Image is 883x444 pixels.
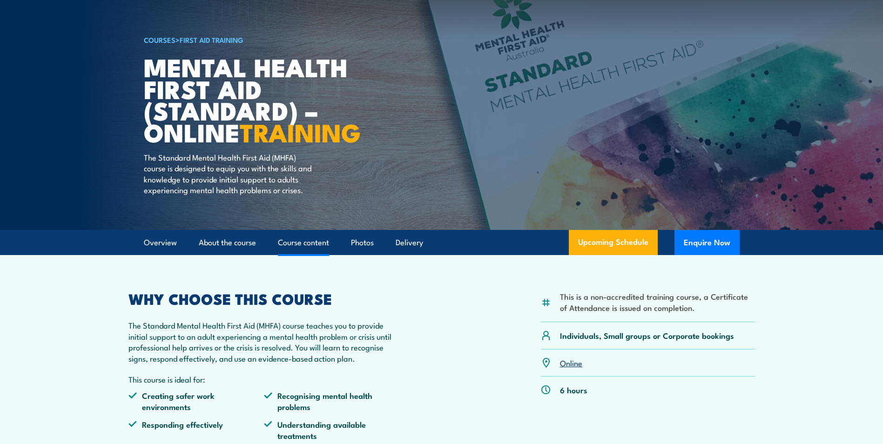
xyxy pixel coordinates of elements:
h6: > [144,34,374,45]
a: About the course [199,230,256,255]
li: Recognising mental health problems [264,390,400,412]
li: Responding effectively [128,419,264,441]
a: Online [560,357,582,368]
p: Individuals, Small groups or Corporate bookings [560,330,734,341]
strong: TRAINING [240,112,361,151]
a: Course content [278,230,329,255]
li: Understanding available treatments [264,419,400,441]
a: Photos [351,230,374,255]
button: Enquire Now [674,230,740,255]
h2: WHY CHOOSE THIS COURSE [128,292,400,305]
li: Creating safer work environments [128,390,264,412]
p: This course is ideal for: [128,374,400,384]
p: 6 hours [560,384,587,395]
a: Upcoming Schedule [569,230,658,255]
a: COURSES [144,34,175,45]
a: Overview [144,230,177,255]
h1: Mental Health First Aid (Standard) – Online [144,56,374,143]
p: The Standard Mental Health First Aid (MHFA) course teaches you to provide initial support to an a... [128,320,400,363]
p: The Standard Mental Health First Aid (MHFA) course is designed to equip you with the skills and k... [144,152,314,195]
a: First Aid Training [180,34,243,45]
a: Delivery [396,230,423,255]
li: This is a non-accredited training course, a Certificate of Attendance is issued on completion. [560,291,755,313]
